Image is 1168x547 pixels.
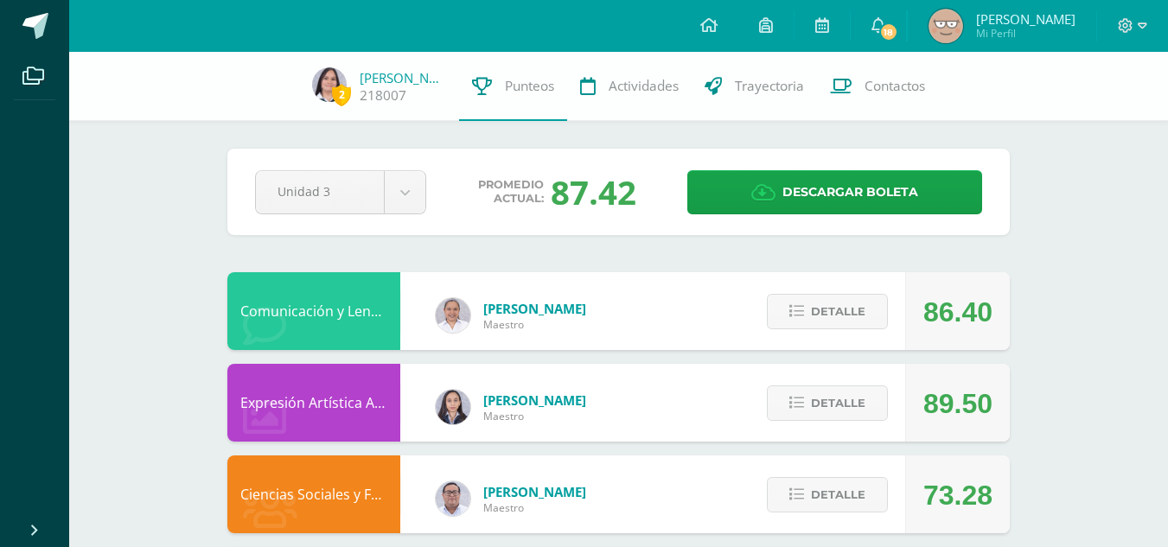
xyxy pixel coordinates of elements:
button: Detalle [767,294,888,329]
a: Descargar boleta [687,170,982,214]
img: 7ba1596e4feba066842da6514df2b212.png [929,9,963,43]
span: Mi Perfil [976,26,1075,41]
a: Contactos [817,52,938,121]
span: Punteos [505,77,554,95]
span: Maestro [483,500,586,515]
div: Expresión Artística ARTES PLÁSTICAS [227,364,400,442]
span: Detalle [811,387,865,419]
img: 04fbc0eeb5f5f8cf55eb7ff53337e28b.png [436,298,470,333]
div: 89.50 [923,365,992,442]
span: Maestro [483,317,586,332]
span: Maestro [483,409,586,423]
span: Descargar boleta [782,171,918,213]
span: Unidad 3 [278,171,362,212]
img: 5778bd7e28cf89dedf9ffa8080fc1cd8.png [436,481,470,516]
span: 18 [878,22,897,41]
div: 87.42 [551,169,636,214]
img: 35694fb3d471466e11a043d39e0d13e5.png [436,390,470,424]
span: 2 [332,84,351,105]
a: Punteos [459,52,567,121]
img: df81fb6fab55b6dde5860fb03face83e.png [312,67,347,102]
span: [PERSON_NAME] [976,10,1075,28]
span: [PERSON_NAME] [483,483,586,500]
span: Trayectoria [735,77,804,95]
span: [PERSON_NAME] [483,300,586,317]
span: Detalle [811,479,865,511]
a: Actividades [567,52,692,121]
span: [PERSON_NAME] [483,391,586,409]
a: Unidad 3 [256,171,425,213]
span: Contactos [865,77,925,95]
div: 73.28 [923,456,992,534]
span: Actividades [609,77,679,95]
button: Detalle [767,477,888,512]
div: Ciencias Sociales y Formación Ciudadana [227,455,400,533]
a: 218007 [360,86,406,105]
div: Comunicación y Lenguaje, Inglés [227,272,400,350]
span: Detalle [811,296,865,328]
a: [PERSON_NAME] [360,69,446,86]
span: Promedio actual: [478,178,544,206]
button: Detalle [767,385,888,421]
div: 86.40 [923,273,992,351]
a: Trayectoria [692,52,817,121]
